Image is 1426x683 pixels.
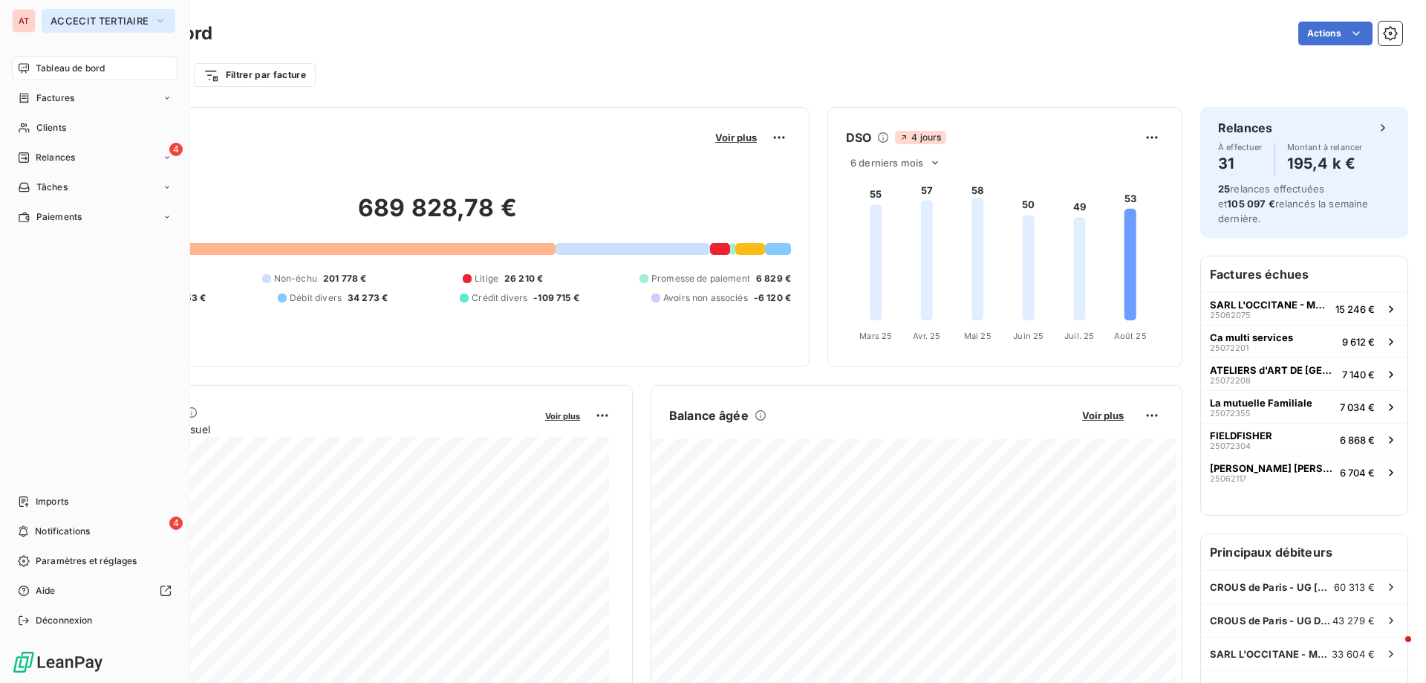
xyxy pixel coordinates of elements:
span: Crédit divers [472,291,527,305]
tspan: Mai 25 [964,331,992,341]
span: Litige [475,272,498,285]
h6: Relances [1218,119,1272,137]
a: Tâches [12,175,178,199]
span: 7 034 € [1340,401,1375,413]
span: 25062075 [1210,311,1251,320]
span: 43 279 € [1332,615,1375,627]
span: Montant à relancer [1287,143,1363,152]
span: Aide [36,584,56,598]
a: Tableau de bord [12,56,178,80]
span: Chiffre d'affaires mensuel [84,421,535,437]
span: SARL L'OCCITANE - M&L DISTRIBUTION [1210,648,1332,660]
span: 6 704 € [1340,467,1375,479]
a: Paiements [12,205,178,229]
a: Aide [12,579,178,603]
a: Imports [12,490,178,514]
span: La mutuelle Familiale [1210,397,1312,409]
h2: 689 828,78 € [84,193,791,238]
span: Ca multi services [1210,331,1293,343]
span: Clients [36,121,66,135]
span: 4 jours [895,131,945,144]
span: 105 097 € [1227,198,1274,210]
tspan: Avr. 25 [913,331,940,341]
tspan: Mars 25 [859,331,892,341]
span: 25072355 [1210,409,1251,418]
span: Voir plus [545,411,580,421]
span: 25062117 [1210,474,1246,483]
button: [PERSON_NAME] [PERSON_NAME] [GEOGRAPHIC_DATA]250621176 704 € [1201,456,1407,488]
span: Tâches [36,181,68,194]
span: SARL L'OCCITANE - M&L DISTRIBUTION [1210,299,1329,311]
span: 4 [169,143,183,156]
span: 25072201 [1210,343,1248,352]
iframe: Intercom live chat [1375,632,1411,668]
span: Voir plus [715,132,757,143]
span: CROUS de Paris - UG Daviel (lot2) [1210,615,1332,627]
button: SARL L'OCCITANE - M&L DISTRIBUTION2506207515 246 € [1201,292,1407,325]
span: 26 210 € [504,272,543,285]
span: ATELIERS d'ART DE [GEOGRAPHIC_DATA] [1210,364,1336,376]
span: 33 604 € [1332,648,1375,660]
span: ACCECIT TERTIAIRE [51,15,149,27]
a: 4Relances [12,146,178,169]
button: Actions [1298,22,1373,45]
span: CROUS de Paris - UG [GEOGRAPHIC_DATA] (lot4) [1210,581,1334,593]
span: 6 derniers mois [850,157,923,169]
span: 4 [169,517,183,530]
button: Ca multi services250722019 612 € [1201,325,1407,357]
span: 60 313 € [1334,581,1375,593]
span: 201 778 € [323,272,366,285]
h6: Balance âgée [669,407,749,424]
span: Promesse de paiement [651,272,750,285]
span: 25 [1218,183,1230,195]
span: Déconnexion [36,614,93,627]
span: Imports [36,495,68,508]
a: Paramètres et réglages [12,549,178,573]
span: [PERSON_NAME] [PERSON_NAME] [GEOGRAPHIC_DATA] [1210,462,1334,474]
span: 9 612 € [1342,336,1375,348]
button: Voir plus [1078,409,1128,422]
tspan: Juin 25 [1013,331,1044,341]
tspan: Août 25 [1114,331,1147,341]
span: Voir plus [1082,410,1124,421]
tspan: Juil. 25 [1064,331,1094,341]
a: Clients [12,116,178,140]
span: Non-échu [274,272,317,285]
span: FIELDFISHER [1210,430,1272,441]
span: 25072304 [1210,441,1251,450]
span: Relances [36,151,75,164]
a: Factures [12,86,178,110]
span: Avoirs non associés [663,291,748,305]
h4: 31 [1218,152,1263,175]
button: Voir plus [541,409,585,422]
span: Tableau de bord [36,62,105,75]
button: La mutuelle Familiale250723557 034 € [1201,390,1407,423]
h4: 195,4 k € [1287,152,1363,175]
span: À effectuer [1218,143,1263,152]
h6: Principaux débiteurs [1201,534,1407,570]
button: Voir plus [711,131,761,144]
span: Paramètres et réglages [36,554,137,568]
span: 15 246 € [1335,303,1375,315]
img: Logo LeanPay [12,650,104,674]
span: Débit divers [290,291,342,305]
span: Notifications [35,525,90,538]
span: Factures [36,91,74,105]
span: 6 829 € [756,272,791,285]
span: 7 140 € [1342,369,1375,381]
button: ATELIERS d'ART DE [GEOGRAPHIC_DATA]250722087 140 € [1201,357,1407,390]
span: Paiements [36,210,82,224]
h6: Factures échues [1201,256,1407,292]
span: relances effectuées et relancés la semaine dernière. [1218,183,1369,224]
button: FIELDFISHER250723046 868 € [1201,423,1407,456]
span: 6 868 € [1340,434,1375,446]
button: Filtrer par facture [194,63,316,87]
span: -109 715 € [533,291,579,305]
span: 25072208 [1210,376,1251,385]
div: AT [12,9,36,33]
span: -6 120 € [754,291,791,305]
span: 34 273 € [348,291,388,305]
h6: DSO [846,129,871,146]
